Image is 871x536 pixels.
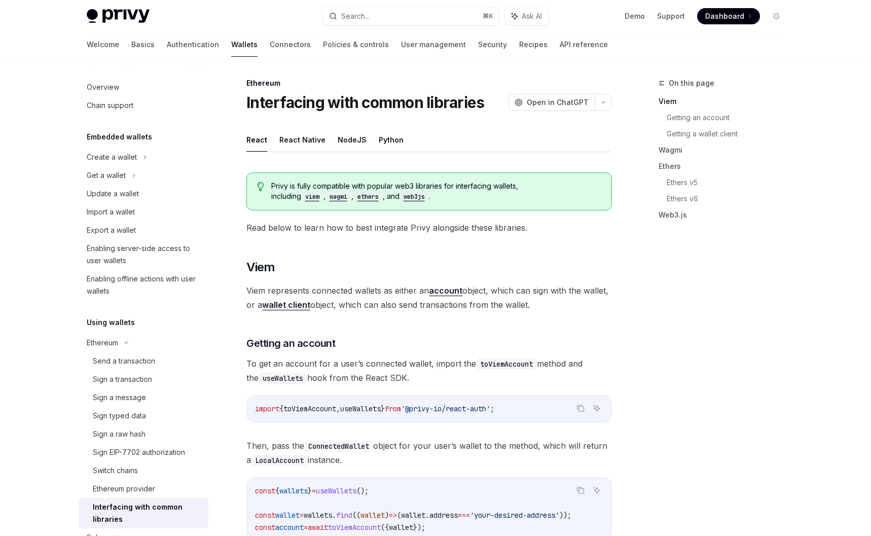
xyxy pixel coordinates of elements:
[425,511,429,520] span: .
[246,78,612,88] div: Ethereum
[325,192,351,202] code: wagmi
[283,404,336,413] span: toViemAccount
[79,352,208,370] a: Send a transaction
[490,404,494,413] span: ;
[659,207,792,223] a: Web3.js
[93,391,146,404] div: Sign a message
[508,94,595,111] button: Open in ChatGPT
[504,7,549,25] button: Ask AI
[338,128,367,152] button: NodeJS
[93,501,202,525] div: Interfacing with common libraries
[246,356,612,385] span: To get an account for a user’s connected wallet, import the method and the hook from the React SDK.
[79,239,208,270] a: Enabling server-side access to user wallets
[590,402,603,415] button: Ask AI
[458,511,470,520] span: ===
[231,32,258,57] a: Wallets
[667,191,792,207] a: Ethers v6
[401,511,425,520] span: wallet
[429,285,462,296] a: account
[332,511,336,520] span: .
[659,93,792,110] a: Viem
[262,300,310,310] a: wallet client
[316,486,356,495] span: useWallets
[301,192,323,202] code: viem
[697,8,760,24] a: Dashboard
[659,142,792,158] a: Wagmi
[483,12,493,20] span: ⌘ K
[519,32,548,57] a: Recipes
[657,11,685,21] a: Support
[353,192,383,200] a: ethers
[379,128,404,152] button: Python
[574,484,587,497] button: Copy the contents from the code block
[659,158,792,174] a: Ethers
[360,511,385,520] span: wallet
[341,10,370,22] div: Search...
[385,404,401,413] span: from
[336,404,340,413] span: ,
[328,523,381,532] span: toViemAccount
[275,523,304,532] span: account
[300,511,304,520] span: =
[246,221,612,235] span: Read below to learn how to best integrate Privy alongside these libraries.
[336,511,352,520] span: find
[93,355,155,367] div: Send a transaction
[353,192,383,202] code: ethers
[246,439,612,467] span: Then, pass the object for your user’s wallet to the method, which will return a instance.
[401,32,466,57] a: User management
[167,32,219,57] a: Authentication
[246,128,267,152] button: React
[79,96,208,115] a: Chain support
[478,32,507,57] a: Security
[559,511,571,520] span: ));
[87,151,137,163] div: Create a wallet
[389,511,397,520] span: =>
[246,259,275,275] span: Viem
[93,483,155,495] div: Ethereum provider
[87,188,139,200] div: Update a wallet
[625,11,645,21] a: Demo
[304,511,332,520] span: wallets
[246,336,335,350] span: Getting an account
[87,169,126,182] div: Get a wallet
[768,8,784,24] button: Toggle dark mode
[275,486,279,495] span: {
[381,523,389,532] span: ({
[93,446,185,458] div: Sign EIP-7702 authorization
[255,511,275,520] span: const
[667,110,792,126] a: Getting an account
[400,192,429,200] a: web3js
[87,99,133,112] div: Chain support
[304,441,373,452] code: ConnectedWallet
[87,32,119,57] a: Welcome
[79,221,208,239] a: Export a wallet
[93,464,138,477] div: Switch chains
[304,523,308,532] span: =
[246,283,612,312] span: Viem represents connected wallets as either an object, which can sign with the wallet, or a objec...
[87,81,119,93] div: Overview
[79,270,208,300] a: Enabling offline actions with user wallets
[79,498,208,528] a: Interfacing with common libraries
[131,32,155,57] a: Basics
[246,93,484,112] h1: Interfacing with common libraries
[79,480,208,498] a: Ethereum provider
[356,486,369,495] span: ();
[527,97,589,108] span: Open in ChatGPT
[667,126,792,142] a: Getting a wallet client
[87,224,136,236] div: Export a wallet
[87,337,118,349] div: Ethereum
[259,373,307,384] code: useWallets
[93,410,146,422] div: Sign typed data
[667,174,792,191] a: Ethers v5
[312,486,316,495] span: =
[522,11,542,21] span: Ask AI
[308,486,312,495] span: }
[323,32,389,57] a: Policies & controls
[87,273,202,297] div: Enabling offline actions with user wallets
[279,128,325,152] button: React Native
[476,359,537,370] code: toViemAccount
[257,182,264,191] svg: Tip
[270,32,311,57] a: Connectors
